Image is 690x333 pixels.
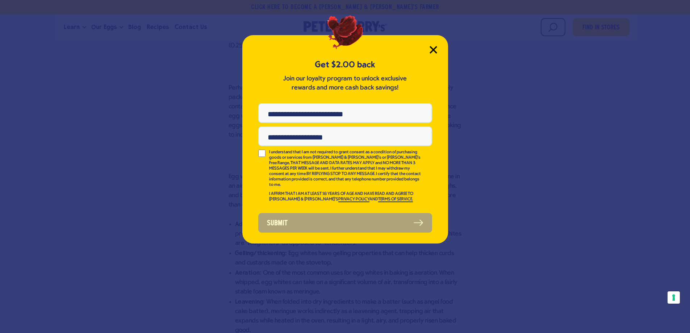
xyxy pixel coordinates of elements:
button: Submit [258,213,432,233]
h5: Get $2.00 back [258,59,432,71]
p: I AFFIRM THAT I AM AT LEAST 18 YEARS OF AGE AND HAVE READ AND AGREE TO [PERSON_NAME] & [PERSON_NA... [269,191,422,202]
button: Your consent preferences for tracking technologies [668,291,680,304]
button: Close Modal [430,46,437,54]
p: Join our loyalty program to unlock exclusive rewards and more cash back savings! [282,74,409,92]
p: I understand that I am not required to grant consent as a condition of purchasing goods or servic... [269,150,422,188]
a: TERMS OF SERVICE. [378,197,413,202]
input: I understand that I am not required to grant consent as a condition of purchasing goods or servic... [258,150,265,157]
a: PRIVACY POLICY [338,197,369,202]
